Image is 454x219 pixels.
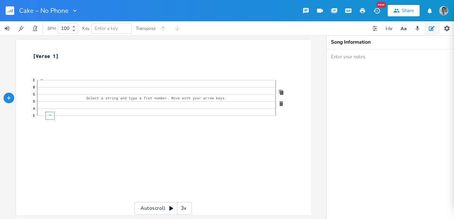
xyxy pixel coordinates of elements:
[33,106,35,111] text: A
[33,78,35,82] text: E
[33,113,35,118] text: E
[402,7,414,14] div: Share
[82,26,89,31] div: Key
[33,92,35,97] text: G
[48,114,52,117] span: —
[388,5,420,16] button: Share
[95,25,118,32] span: Enter a key
[439,6,448,15] img: Louis Lazaris
[370,4,384,17] button: New
[377,2,386,7] div: New
[39,78,44,82] span: —
[134,202,192,215] div: Autoscroll
[33,99,35,104] text: D
[136,26,155,31] div: Transpose
[48,27,56,31] div: BPM
[33,85,35,89] text: B
[177,202,190,215] div: 3x
[33,53,59,59] span: [Verse 1]
[19,7,68,14] span: Cake – No Phone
